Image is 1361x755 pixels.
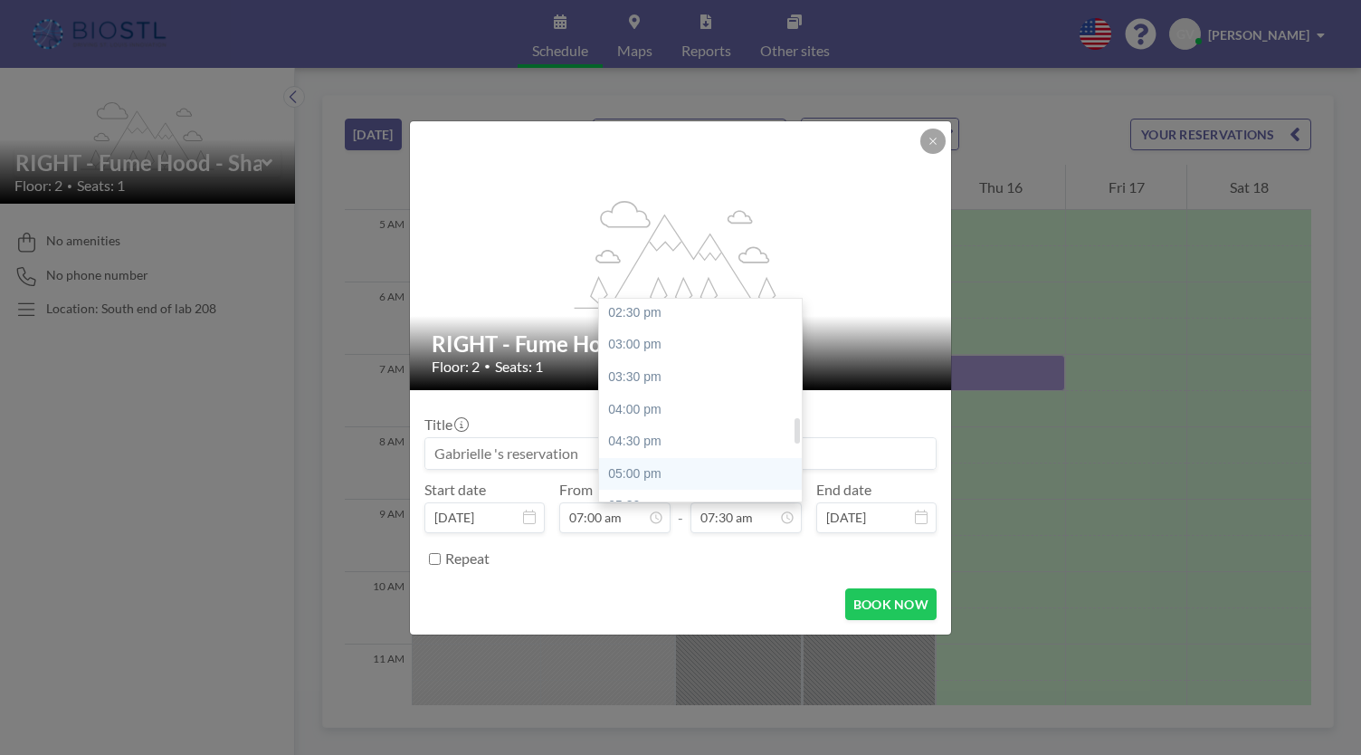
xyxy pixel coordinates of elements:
label: End date [816,481,871,499]
div: 03:30 pm [599,361,811,394]
label: Start date [424,481,486,499]
h2: RIGHT - Fume Hood - Shared [432,330,931,358]
span: • [484,359,490,373]
label: From [559,481,593,499]
div: 05:00 pm [599,458,811,491]
div: 04:00 pm [599,394,811,426]
input: Gabrielle 's reservation [425,438,936,469]
span: Floor: 2 [432,358,480,376]
div: 04:30 pm [599,425,811,458]
span: Seats: 1 [495,358,543,376]
div: 05:30 pm [599,490,811,522]
div: 03:00 pm [599,329,811,361]
div: 02:30 pm [599,297,811,330]
label: Repeat [445,550,490,568]
label: Title [424,416,467,434]
button: BOOK NOW [845,588,937,620]
span: - [678,487,683,527]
